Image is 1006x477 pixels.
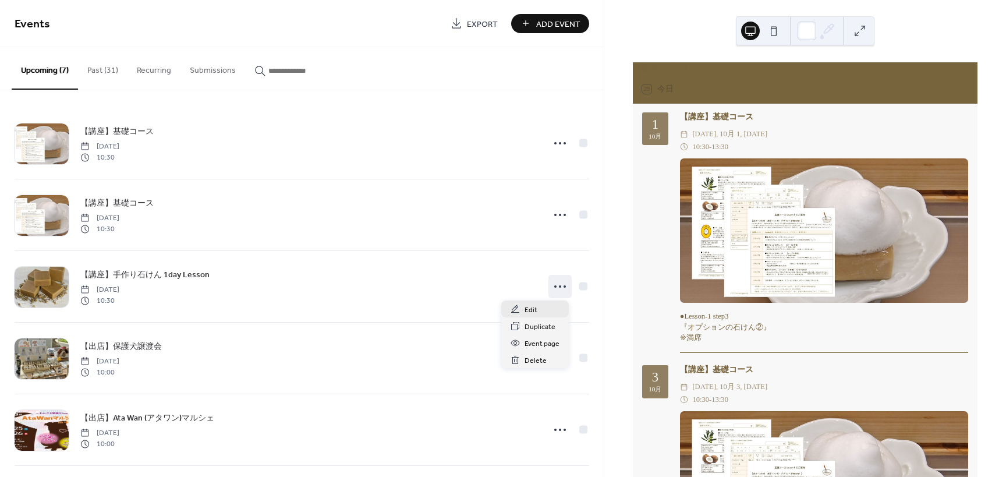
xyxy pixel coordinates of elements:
[80,341,162,353] span: 【出店】保護犬譲渡会
[12,47,78,90] button: Upcoming (7)
[78,47,127,89] button: Past (31)
[711,394,728,406] span: 13:30
[525,355,547,367] span: Delete
[680,381,688,393] div: ​
[80,439,119,449] span: 10:00
[80,411,214,425] a: 【出店】Ata Wan (アタワン)マルシェ
[80,224,119,234] span: 10:30
[649,386,661,393] div: 10月
[680,394,688,406] div: ​
[652,371,658,384] div: 3
[80,295,119,306] span: 10:30
[80,412,214,425] span: 【出店】Ata Wan (アタワン)マルシェ
[180,47,245,89] button: Submissions
[680,128,688,140] div: ​
[80,126,154,138] span: 【講座】基礎コース
[692,381,767,393] span: [DATE], 10月 3, [DATE]
[692,128,767,140] span: [DATE], 10月 1, [DATE]
[15,13,50,36] span: Events
[80,285,119,295] span: [DATE]
[467,18,498,30] span: Export
[80,367,119,377] span: 10:00
[80,356,119,367] span: [DATE]
[711,141,728,153] span: 13:30
[80,196,154,210] a: 【講座】基礎コース
[680,141,688,153] div: ​
[652,118,658,132] div: 1
[511,14,589,33] button: Add Event
[525,321,555,333] span: Duplicate
[442,14,506,33] a: Export
[80,142,119,152] span: [DATE]
[127,47,180,89] button: Recurring
[709,141,711,153] span: -
[80,340,162,353] a: 【出店】保護犬譲渡会
[692,394,709,406] span: 10:30
[80,152,119,162] span: 10:30
[80,213,119,224] span: [DATE]
[525,338,559,350] span: Event page
[649,133,661,140] div: 10月
[680,111,968,123] div: 【講座】基礎コース
[80,125,154,138] a: 【講座】基礎コース
[633,62,977,75] div: 今後のイベント
[80,269,210,281] span: 【講座】手作り石けん 1day Lesson
[80,268,210,281] a: 【講座】手作り石けん 1day Lesson
[536,18,580,30] span: Add Event
[525,304,537,316] span: Edit
[80,197,154,210] span: 【講座】基礎コース
[709,394,711,406] span: -
[680,311,968,344] div: ●Lesson-1 step3 『オプションの石けん②』 ※満席
[80,428,119,439] span: [DATE]
[692,141,709,153] span: 10:30
[680,363,968,376] div: 【講座】基礎コース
